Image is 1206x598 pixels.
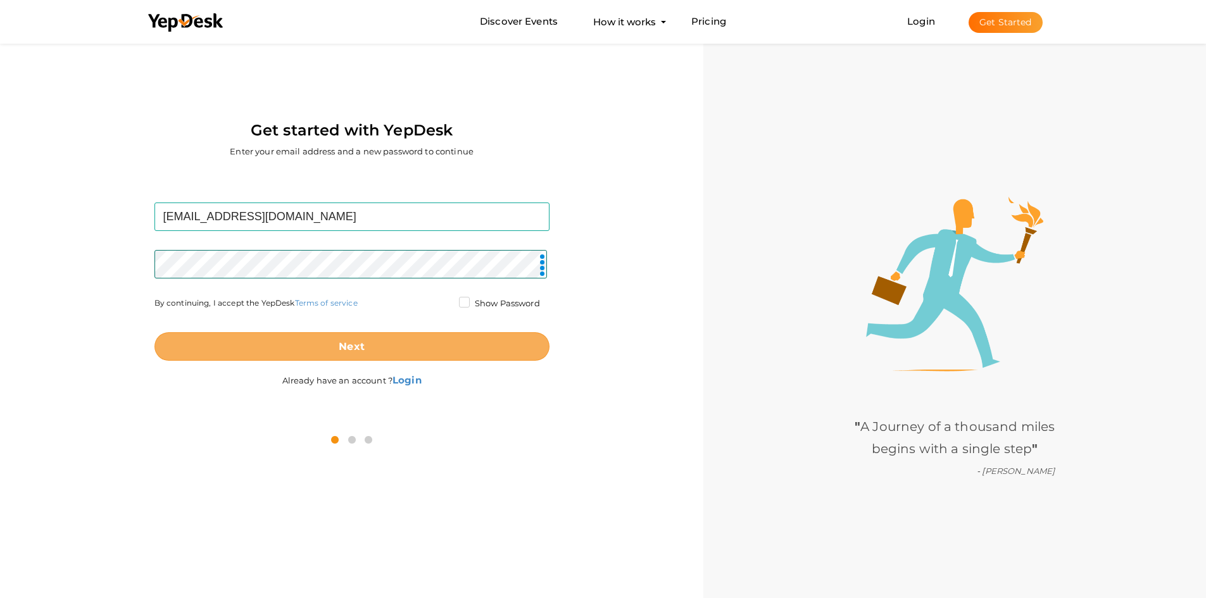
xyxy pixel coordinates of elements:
[1032,441,1038,456] b: "
[154,332,550,361] button: Next
[282,361,422,387] label: Already have an account ?
[251,118,453,142] label: Get started with YepDesk
[230,146,474,158] label: Enter your email address and a new password to continue
[393,374,422,386] b: Login
[339,340,365,352] b: Next
[855,419,860,434] b: "
[295,298,358,308] a: Terms of service
[589,10,660,34] button: How it works
[459,297,540,310] label: Show Password
[691,10,726,34] a: Pricing
[977,466,1055,476] i: - [PERSON_NAME]
[866,197,1043,371] img: step1-illustration.png
[855,419,1055,456] span: A Journey of a thousand miles begins with a single step
[969,12,1043,33] button: Get Started
[907,15,935,27] a: Login
[154,297,358,308] label: By continuing, I accept the YepDesk
[480,10,558,34] a: Discover Events
[154,202,550,231] input: Enter your email address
